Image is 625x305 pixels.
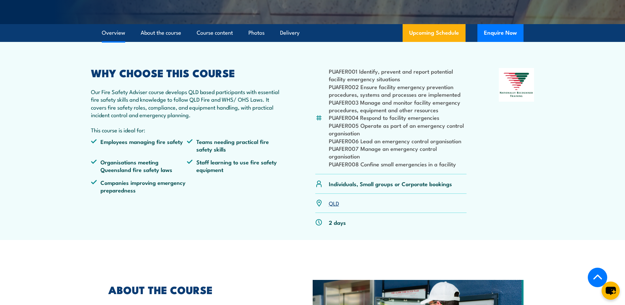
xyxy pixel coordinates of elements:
p: Individuals, Small groups or Corporate bookings [329,180,452,187]
a: About the course [141,24,181,42]
h2: ABOUT THE COURSE [108,285,282,294]
li: PUAFER002 Ensure facility emergency prevention procedures, systems and processes are implemented [329,83,467,98]
a: Course content [197,24,233,42]
li: PUAFER004 Respond to facility emergencies [329,114,467,121]
p: 2 days [329,219,346,226]
p: Our Fire Safety Adviser course develops QLD based participants with essential fire safety skills ... [91,88,283,119]
li: Employees managing fire safety [91,138,187,153]
li: PUAFER005 Operate as part of an emergency control organisation [329,121,467,137]
a: Photos [248,24,265,42]
button: Enquire Now [477,24,524,42]
li: PUAFER003 Manage and monitor facility emergency procedures, equipment and other resources [329,98,467,114]
li: PUAFER006 Lead an emergency control organisation [329,137,467,145]
li: PUAFER001 Identify, prevent and report potential facility emergency situations [329,67,467,83]
a: Delivery [280,24,299,42]
img: Nationally Recognised Training logo. [499,68,534,102]
li: PUAFER008 Confine small emergencies in a facility [329,160,467,168]
p: This course is ideal for: [91,126,283,134]
a: Overview [102,24,125,42]
li: Staff learning to use fire safety equipment [187,158,283,174]
a: QLD [329,199,339,207]
a: Upcoming Schedule [403,24,466,42]
li: PUAFER007 Manage an emergency control organisation [329,145,467,160]
li: Teams needing practical fire safety skills [187,138,283,153]
li: Organisations meeting Queensland fire safety laws [91,158,187,174]
h2: WHY CHOOSE THIS COURSE [91,68,283,77]
li: Companies improving emergency preparedness [91,179,187,194]
button: chat-button [602,282,620,300]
